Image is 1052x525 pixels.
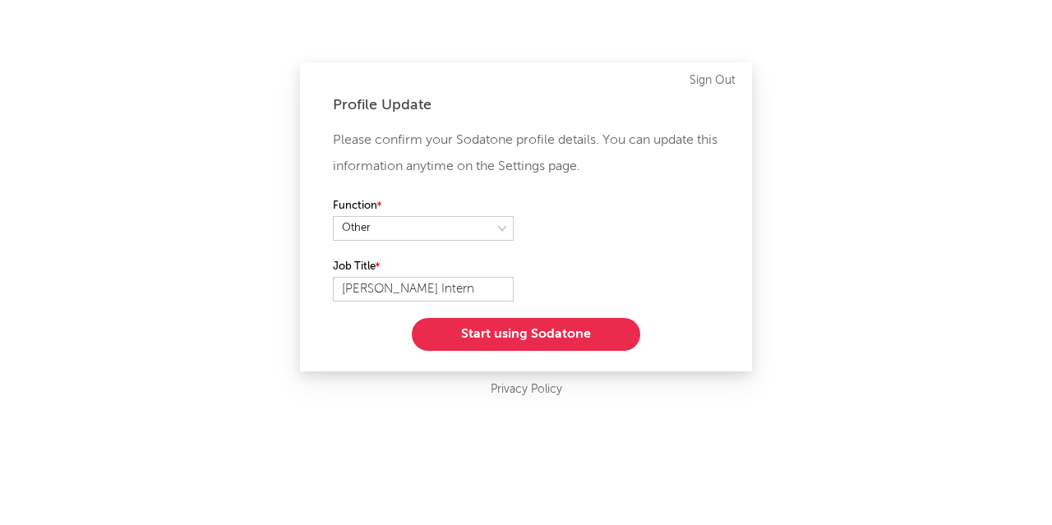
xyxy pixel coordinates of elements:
button: Start using Sodatone [412,318,640,351]
p: Please confirm your Sodatone profile details. You can update this information anytime on the Sett... [333,127,719,180]
div: Profile Update [333,95,719,115]
label: Job Title [333,257,514,277]
label: Function [333,196,514,216]
a: Privacy Policy [491,380,562,400]
a: Sign Out [690,71,736,90]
